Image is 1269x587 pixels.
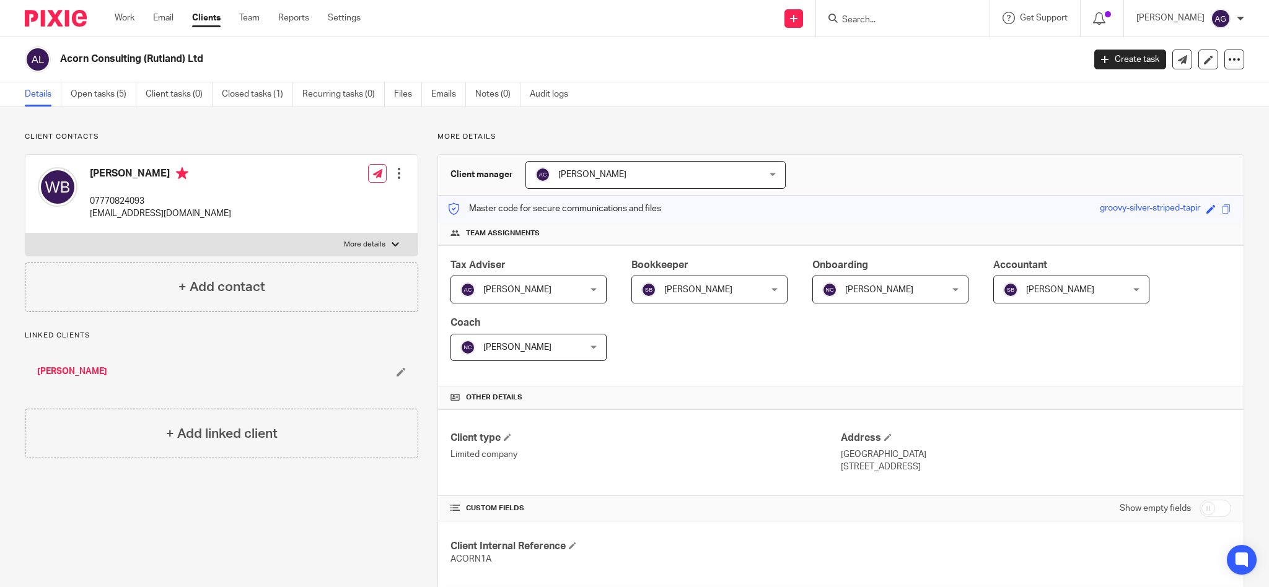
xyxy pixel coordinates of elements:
[845,285,913,294] span: [PERSON_NAME]
[176,167,188,180] i: Primary
[192,12,221,24] a: Clients
[146,82,213,107] a: Client tasks (0)
[60,53,872,66] h2: Acorn Consulting (Rutland) Ltd
[841,448,1231,461] p: [GEOGRAPHIC_DATA]
[450,448,841,461] p: Limited company
[90,195,231,207] p: 07770824093
[25,331,418,341] p: Linked clients
[25,132,418,142] p: Client contacts
[450,503,841,513] h4: CUSTOM FIELDS
[450,540,841,553] h4: Client Internal Reference
[344,240,385,250] p: More details
[450,168,513,181] h3: Client manager
[38,167,77,207] img: svg%3E
[450,260,506,270] span: Tax Adviser
[1026,285,1094,294] span: [PERSON_NAME]
[437,132,1244,142] p: More details
[483,343,551,352] span: [PERSON_NAME]
[37,365,107,378] a: [PERSON_NAME]
[431,82,466,107] a: Emails
[90,167,231,183] h4: [PERSON_NAME]
[483,285,551,294] span: [PERSON_NAME]
[394,82,422,107] a: Files
[812,260,868,270] span: Onboarding
[460,340,475,355] img: svg%3E
[450,432,841,445] h4: Client type
[302,82,385,107] a: Recurring tasks (0)
[475,82,520,107] a: Notes (0)
[25,82,61,107] a: Details
[239,12,260,24] a: Team
[841,432,1231,445] h4: Address
[166,424,278,443] h4: + Add linked client
[450,555,491,563] span: ACORN1A
[466,393,522,402] span: Other details
[178,277,265,297] h4: + Add contact
[535,167,550,182] img: svg%3E
[153,12,173,24] a: Email
[530,82,577,107] a: Audit logs
[822,282,837,297] img: svg%3E
[841,15,952,26] input: Search
[115,12,134,24] a: Work
[222,82,293,107] a: Closed tasks (1)
[466,228,540,238] span: Team assignments
[1094,50,1166,69] a: Create task
[1211,9,1231,28] img: svg%3E
[664,285,732,294] span: [PERSON_NAME]
[1100,202,1200,216] div: groovy-silver-striped-tapir
[1020,14,1068,22] span: Get Support
[641,282,656,297] img: svg%3E
[328,12,361,24] a: Settings
[631,260,688,270] span: Bookkeeper
[841,461,1231,473] p: [STREET_ADDRESS]
[1003,282,1018,297] img: svg%3E
[1136,12,1205,24] p: [PERSON_NAME]
[447,202,661,215] p: Master code for secure communications and files
[25,46,51,72] img: svg%3E
[993,260,1047,270] span: Accountant
[1120,502,1191,515] label: Show empty fields
[460,282,475,297] img: svg%3E
[25,10,87,27] img: Pixie
[558,170,626,179] span: [PERSON_NAME]
[71,82,136,107] a: Open tasks (5)
[90,207,231,220] p: [EMAIL_ADDRESS][DOMAIN_NAME]
[450,318,480,328] span: Coach
[278,12,309,24] a: Reports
